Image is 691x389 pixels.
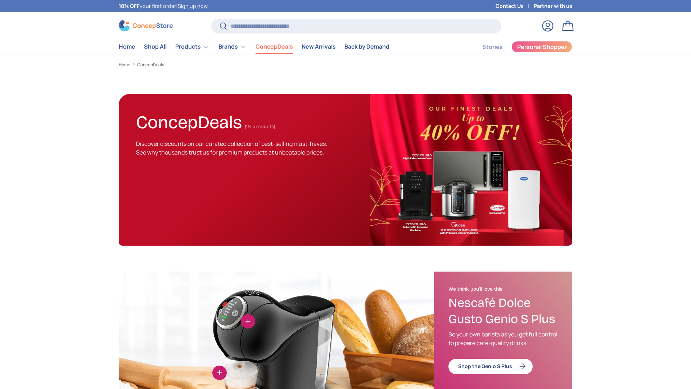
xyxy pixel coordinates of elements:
h3: Nescafé Dolce Gusto Genio S Plus [448,295,558,327]
img: ConcepStore [119,20,173,31]
summary: Brands [214,40,251,54]
a: Contact Us [496,2,534,10]
a: Back by Demand [344,40,389,54]
nav: Primary [119,40,389,54]
span: (18 products) [245,124,275,130]
summary: Products [171,40,214,54]
img: ConcepDeals [370,94,572,246]
h2: We think you'll love this [448,286,558,292]
a: Partner with us [534,2,572,10]
h1: ConcepDeals [136,109,242,133]
a: Brands [218,40,247,54]
a: Shop All [144,40,167,54]
a: Personal Shopper [511,41,572,53]
strong: 10% OFF [119,3,140,9]
a: Products [175,40,210,54]
a: Sign up now [178,3,207,9]
a: Home [119,40,135,54]
a: New Arrivals [302,40,336,54]
nav: Breadcrumbs [119,62,572,68]
a: Home [119,63,130,67]
span: Personal Shopper [517,44,567,50]
a: ConcepDeals [256,40,293,54]
span: Discover discounts on our curated collection of best-selling must-haves. See why thousands trust ... [136,140,327,156]
a: ConcepDeals [137,63,164,67]
p: your first order! . [119,2,209,10]
a: Stories [482,40,503,54]
a: Shop the Genio S Plus [448,359,533,374]
p: Be your own barista as you get full control to prepare café-quality drinks! [448,330,558,347]
nav: Secondary [465,40,572,54]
